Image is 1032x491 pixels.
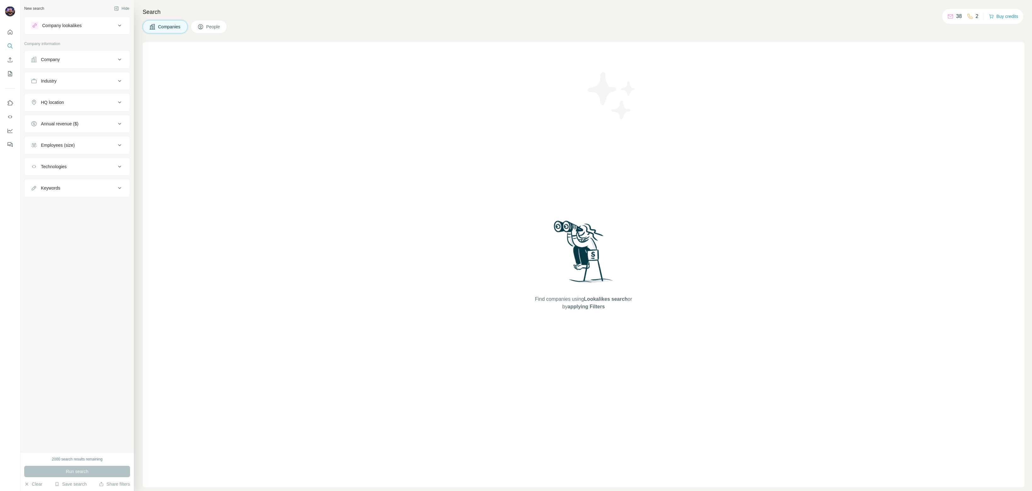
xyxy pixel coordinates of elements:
[5,97,15,109] button: Use Surfe on LinkedIn
[956,13,962,20] p: 38
[584,296,628,302] span: Lookalikes search
[52,456,103,462] div: 2000 search results remaining
[41,78,57,84] div: Industry
[5,40,15,52] button: Search
[41,56,60,63] div: Company
[24,6,44,11] div: New search
[25,18,130,33] button: Company lookalikes
[25,52,130,67] button: Company
[5,111,15,123] button: Use Surfe API
[25,180,130,196] button: Keywords
[5,6,15,16] img: Avatar
[110,4,134,13] button: Hide
[976,13,978,20] p: 2
[25,116,130,131] button: Annual revenue ($)
[24,481,42,487] button: Clear
[41,99,64,106] div: HQ location
[42,22,82,29] div: Company lookalikes
[25,138,130,153] button: Employees (size)
[5,26,15,38] button: Quick start
[25,159,130,174] button: Technologies
[551,219,616,289] img: Surfe Illustration - Woman searching with binoculars
[41,142,75,148] div: Employees (size)
[568,304,605,309] span: applying Filters
[54,481,87,487] button: Save search
[206,24,221,30] span: People
[25,73,130,88] button: Industry
[5,125,15,136] button: Dashboard
[41,163,67,170] div: Technologies
[5,68,15,79] button: My lists
[584,67,640,124] img: Surfe Illustration - Stars
[143,8,1024,16] h4: Search
[533,295,634,311] span: Find companies using or by
[24,41,130,47] p: Company information
[989,12,1018,21] button: Buy credits
[25,95,130,110] button: HQ location
[5,139,15,150] button: Feedback
[5,54,15,66] button: Enrich CSV
[41,185,60,191] div: Keywords
[41,121,78,127] div: Annual revenue ($)
[99,481,130,487] button: Share filters
[158,24,181,30] span: Companies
